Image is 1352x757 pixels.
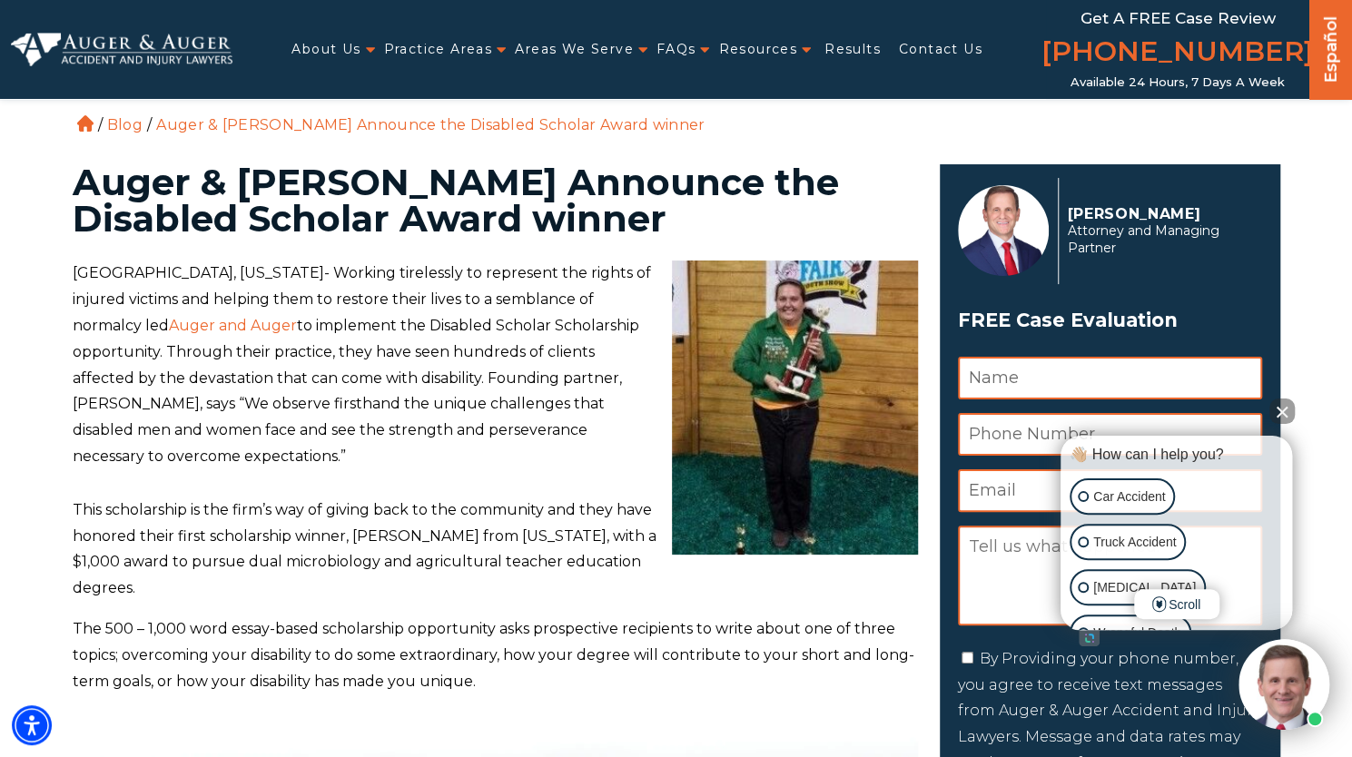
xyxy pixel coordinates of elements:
a: Practice Areas [384,31,493,68]
h3: FREE Case Evaluation [958,303,1262,338]
img: Herbert Auger [958,185,1049,276]
li: Auger & [PERSON_NAME] Announce the Disabled Scholar Award winner [152,116,709,133]
a: Auger and Auger [169,317,297,334]
a: About Us [291,31,360,68]
h1: Auger & [PERSON_NAME] Announce the Disabled Scholar Award winner [73,164,918,237]
button: Close Intaker Chat Widget [1269,398,1295,424]
a: Home [77,115,94,132]
a: Open intaker chat [1079,630,1100,646]
p: The 500 – 1,000 word essay-based scholarship opportunity asks prospective recipients to write abo... [73,616,918,694]
a: Resources [718,31,797,68]
p: Wrongful Death [1093,622,1181,644]
p: [PERSON_NAME] [1068,205,1252,222]
p: This scholarship is the firm’s way of giving back to the community and they have honored their fi... [73,497,918,602]
p: Car Accident [1093,486,1165,508]
a: Areas We Serve [515,31,634,68]
span: Get a FREE Case Review [1081,9,1276,27]
a: Blog [107,116,143,133]
div: 👋🏼 How can I help you? [1065,445,1288,465]
span: Available 24 Hours, 7 Days a Week [1071,75,1285,90]
img: Auger & Auger Accident and Injury Lawyers Logo [11,33,232,66]
a: [PHONE_NUMBER] [1041,32,1314,75]
p: Truck Accident [1093,531,1176,554]
a: Contact Us [899,31,982,68]
p: [MEDICAL_DATA] [1093,576,1196,599]
span: Scroll [1134,589,1219,619]
a: Results [824,31,881,68]
div: Accessibility Menu [12,705,52,745]
input: Phone Number [958,413,1262,456]
span: Attorney and Managing Partner [1068,222,1252,257]
img: Intaker widget Avatar [1239,639,1329,730]
p: [GEOGRAPHIC_DATA], [US_STATE]- Working tirelessly to represent the rights of injured victims and ... [73,261,918,469]
a: FAQs [656,31,696,68]
img: 10387470_740309792727827_106136570177670995_n [672,261,918,555]
input: Name [958,357,1262,399]
input: Email [958,469,1262,512]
